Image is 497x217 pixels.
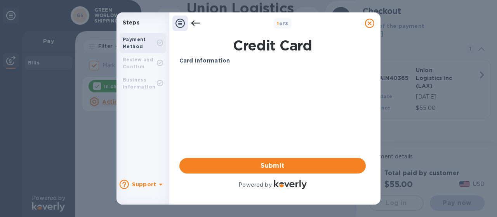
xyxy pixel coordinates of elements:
[179,71,366,129] iframe: Your browser does not support iframes
[123,77,155,90] b: Business Information
[277,21,279,26] span: 1
[274,180,307,189] img: Logo
[123,57,153,69] b: Review and Confirm
[238,181,271,189] p: Powered by
[123,19,139,26] b: Steps
[179,158,366,174] button: Submit
[186,161,360,170] span: Submit
[176,37,369,54] h1: Credit Card
[123,36,146,49] b: Payment Method
[179,57,230,64] b: Card Information
[277,21,288,26] b: of 3
[132,181,156,187] b: Support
